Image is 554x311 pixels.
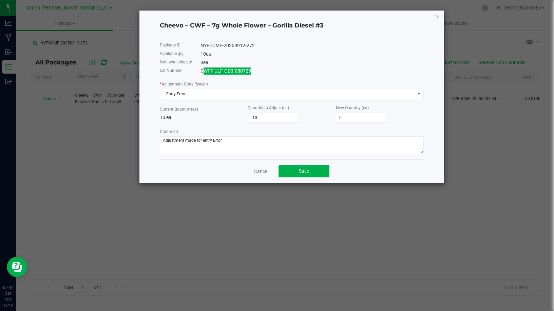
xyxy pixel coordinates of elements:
p: 10 ea [160,114,248,121]
div: 10 [200,51,424,58]
a: Cancel [254,168,268,175]
label: Current Quantity (ea) [160,106,198,112]
span: ea [203,60,208,65]
label: Comment [160,129,178,135]
iframe: Resource center [7,257,27,277]
label: Lot Number [160,67,182,74]
label: Non-available qty [160,59,192,65]
div: 0 [200,59,424,66]
input: 0 [336,113,386,122]
label: Adjustment Code Reason [160,81,208,87]
input: 0 [248,113,298,122]
label: Package ID [160,42,180,48]
label: Available qty [160,51,184,57]
label: New Quantity (ea) [336,105,369,111]
label: Quantity to Adjust (ea) [248,105,289,111]
span: ea [206,51,211,57]
button: Save [279,165,329,177]
div: CWF7-ULF-GD3-080725 [200,67,424,75]
h4: Cheevo – CWF – 7g Whole Flower – Gorilla Diesel #3 [160,21,424,30]
span: Entry Error [160,89,415,99]
div: NYFCCMF-20250912-272 [200,42,424,49]
span: Save [299,168,309,174]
